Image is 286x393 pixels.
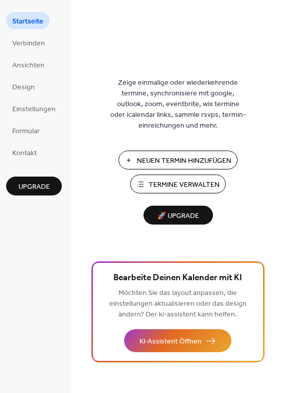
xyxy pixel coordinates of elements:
a: Einstellungen [6,100,62,117]
span: Zeige einmalige oder wiederkehrende termine, synchronisiere mit google, outlook, zoom, eventbrite... [109,78,247,131]
span: Kontakt [12,148,37,159]
span: Bearbeite Deinen Kalender mit KI [113,271,242,285]
a: Kontakt [6,144,43,161]
a: Ansichten [6,56,51,73]
span: Einstellungen [12,104,56,115]
button: KI-Assistent Öffnen [124,329,231,352]
button: 🚀 Upgrade [144,206,213,225]
button: Neuen Termin Hinzufügen [118,151,237,169]
a: Verbinden [6,34,51,51]
a: Formular [6,122,46,139]
span: Verbinden [12,38,45,49]
span: Termine Verwalten [149,180,220,190]
span: 🚀 Upgrade [150,209,207,223]
span: KI-Assistent Öffnen [139,336,202,347]
span: Startseite [12,16,43,27]
a: Design [6,78,41,95]
span: Upgrade [18,182,50,192]
span: Möchten Sie das layout anpassen, die einstellungen aktualisieren oder das design ändern? Der ki-a... [109,286,247,322]
span: Neuen Termin Hinzufügen [137,156,231,166]
button: Termine Verwalten [130,175,226,193]
button: Upgrade [6,177,62,195]
span: Ansichten [12,60,44,71]
span: Formular [12,126,40,137]
span: Design [12,82,35,93]
a: Startseite [6,12,50,29]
